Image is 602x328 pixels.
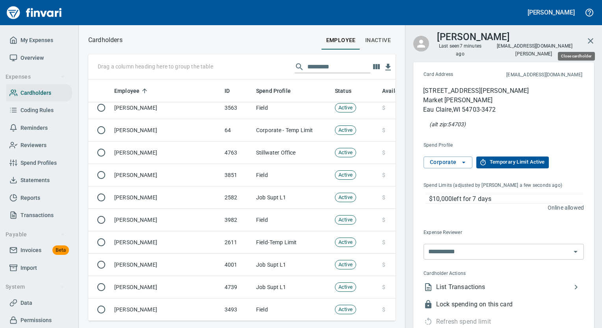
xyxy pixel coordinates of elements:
span: Active [335,216,356,224]
td: Field [253,299,332,321]
td: [PERSON_NAME] [111,299,221,321]
td: 64 [221,119,253,142]
span: Expense Reviewer [424,229,522,237]
button: Expenses [2,70,68,84]
a: Reports [6,189,72,207]
span: My Expenses [20,35,53,45]
span: Cardholders [20,88,51,98]
td: [PERSON_NAME] [111,119,221,142]
span: Cardholder Actions [424,270,524,278]
span: $ [382,283,385,291]
button: Corporate [424,157,472,168]
nav: breadcrumb [88,35,123,45]
p: At the pump (or any AVS check), this zip will also be accepted [429,120,466,128]
span: Employee [114,86,150,96]
span: Active [335,104,356,112]
td: Stillwater Office [253,142,332,164]
a: My Expenses [6,31,72,49]
button: Choose columns to display [370,61,382,73]
p: $10,000 left for 7 days [429,194,583,204]
span: Statements [20,175,50,185]
span: $ [382,306,385,313]
td: Field [253,164,332,186]
a: Transactions [6,206,72,224]
a: Reviewers [6,136,72,154]
img: Finvari [5,3,64,22]
span: $ [382,238,385,246]
td: [PERSON_NAME] [111,142,221,164]
span: $ [382,171,385,179]
span: Spend Profile [256,86,301,96]
td: 4763 [221,142,253,164]
span: Active [335,261,356,269]
td: 3563 [221,97,253,119]
td: [PERSON_NAME] [111,276,221,299]
td: 4739 [221,276,253,299]
span: Lock spending on this card [436,300,584,309]
span: $ [382,126,385,134]
p: Drag a column heading here to group the table [98,63,213,70]
time: 7 minutes ago [456,43,481,57]
td: Field [253,97,332,119]
span: Beta [52,246,69,255]
td: Field [253,209,332,231]
td: [PERSON_NAME] [111,97,221,119]
span: Data [20,298,32,308]
span: Coding Rules [20,105,54,115]
td: Field-Temp Limit [253,231,332,254]
span: ID [225,86,230,96]
span: [EMAIL_ADDRESS][DOMAIN_NAME][PERSON_NAME] [496,42,573,57]
td: Job Supt L1 [253,186,332,209]
span: $ [382,104,385,112]
td: Corporate - Temp Limit [253,119,332,142]
td: [PERSON_NAME] [111,254,221,276]
span: Permissions [20,315,52,325]
span: $ [382,261,385,269]
span: $ [382,149,385,157]
span: Available [382,86,416,96]
a: Overview [6,49,72,67]
span: $ [382,216,385,224]
span: Corporate [430,157,466,167]
td: 3982 [221,209,253,231]
span: $ [382,193,385,201]
td: [PERSON_NAME] [111,186,221,209]
td: [PERSON_NAME] [111,231,221,254]
span: List Transactions [436,282,571,292]
button: Temporary Limit Active [476,157,549,168]
p: Eau Claire , WI 54703-3472 [423,105,529,114]
button: System [2,280,68,294]
p: [STREET_ADDRESS][PERSON_NAME] [423,86,529,96]
a: Import [6,259,72,277]
h5: [PERSON_NAME] [528,8,575,17]
span: System [6,282,65,292]
span: Card Address [424,71,480,79]
span: ID [225,86,240,96]
span: Import [20,263,37,273]
span: Status [335,86,351,96]
span: Status [335,86,362,96]
h3: [PERSON_NAME] [437,29,510,42]
span: Active [335,127,356,134]
span: Expenses [6,72,65,82]
span: Invoices [20,245,41,255]
p: Market [PERSON_NAME] [423,96,529,105]
a: InvoicesBeta [6,241,72,259]
span: Available [382,86,406,96]
td: Job Supt L1 [253,276,332,299]
td: 3493 [221,299,253,321]
td: 3851 [221,164,253,186]
span: Last seen [437,42,483,58]
span: Spend Profile [424,142,518,149]
span: Transactions [20,210,54,220]
span: Active [335,306,356,313]
span: Active [335,194,356,201]
button: [PERSON_NAME] [526,6,577,18]
a: Cardholders [6,84,72,102]
span: Employee [114,86,139,96]
span: Reports [20,193,40,203]
span: Payable [6,230,65,240]
td: 2611 [221,231,253,254]
span: [EMAIL_ADDRESS][DOMAIN_NAME] [480,71,582,79]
